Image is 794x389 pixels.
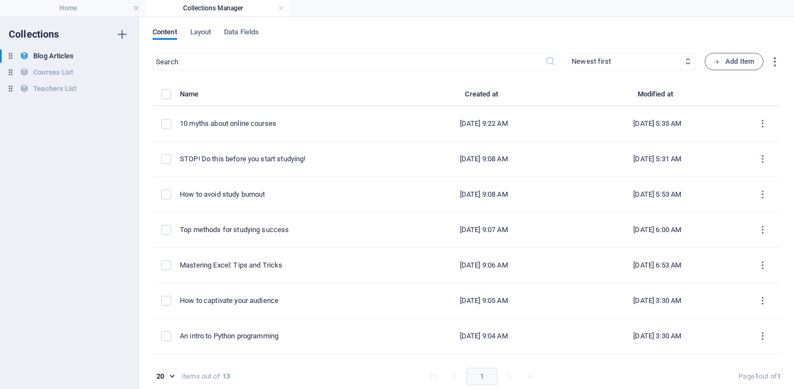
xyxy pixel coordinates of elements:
[180,154,388,164] div: STOP! Do this before you start studying!
[180,296,388,306] div: How to captivate your audience
[182,372,220,381] div: items out of
[714,55,754,68] span: Add Item
[397,88,571,106] th: Created at
[579,154,736,164] div: [DATE] 5:31 AM
[222,372,230,381] strong: 13
[33,66,73,79] h6: Courses List
[180,88,397,106] th: Name
[224,26,259,41] span: Data Fields
[180,331,388,341] div: An intro to Python programming
[579,331,736,341] div: [DATE] 3:30 AM
[579,190,736,199] div: [DATE] 5:53 AM
[405,225,562,235] div: [DATE] 9:07 AM
[405,331,562,341] div: [DATE] 9:04 AM
[116,28,129,41] i: Create new collection
[190,26,211,41] span: Layout
[153,372,178,381] div: 20
[145,2,290,14] h4: Collections Manager
[180,260,388,270] div: Mastering Excel: Tips and Tricks
[33,82,76,95] h6: Teachers List
[405,119,562,129] div: [DATE] 9:22 AM
[755,372,759,380] strong: 1
[153,26,177,41] span: Content
[180,190,388,199] div: How to avoid study burnout
[579,119,736,129] div: [DATE] 5:35 AM
[466,368,498,385] button: page 1
[33,50,74,63] h6: Blog Articles
[579,296,736,306] div: [DATE] 3:30 AM
[9,28,59,41] h6: Collections
[571,88,744,106] th: Modified at
[405,260,562,270] div: [DATE] 9:06 AM
[738,372,781,381] div: Page out of
[153,53,545,70] input: Search
[423,368,541,385] nav: pagination navigation
[579,225,736,235] div: [DATE] 6:00 AM
[405,296,562,306] div: [DATE] 9:05 AM
[777,372,781,380] strong: 1
[180,225,388,235] div: Top methods for studying success
[579,260,736,270] div: [DATE] 6:53 AM
[405,154,562,164] div: [DATE] 9:08 AM
[705,53,763,70] button: Add Item
[180,119,388,129] div: 10 myths about online courses
[405,190,562,199] div: [DATE] 9:08 AM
